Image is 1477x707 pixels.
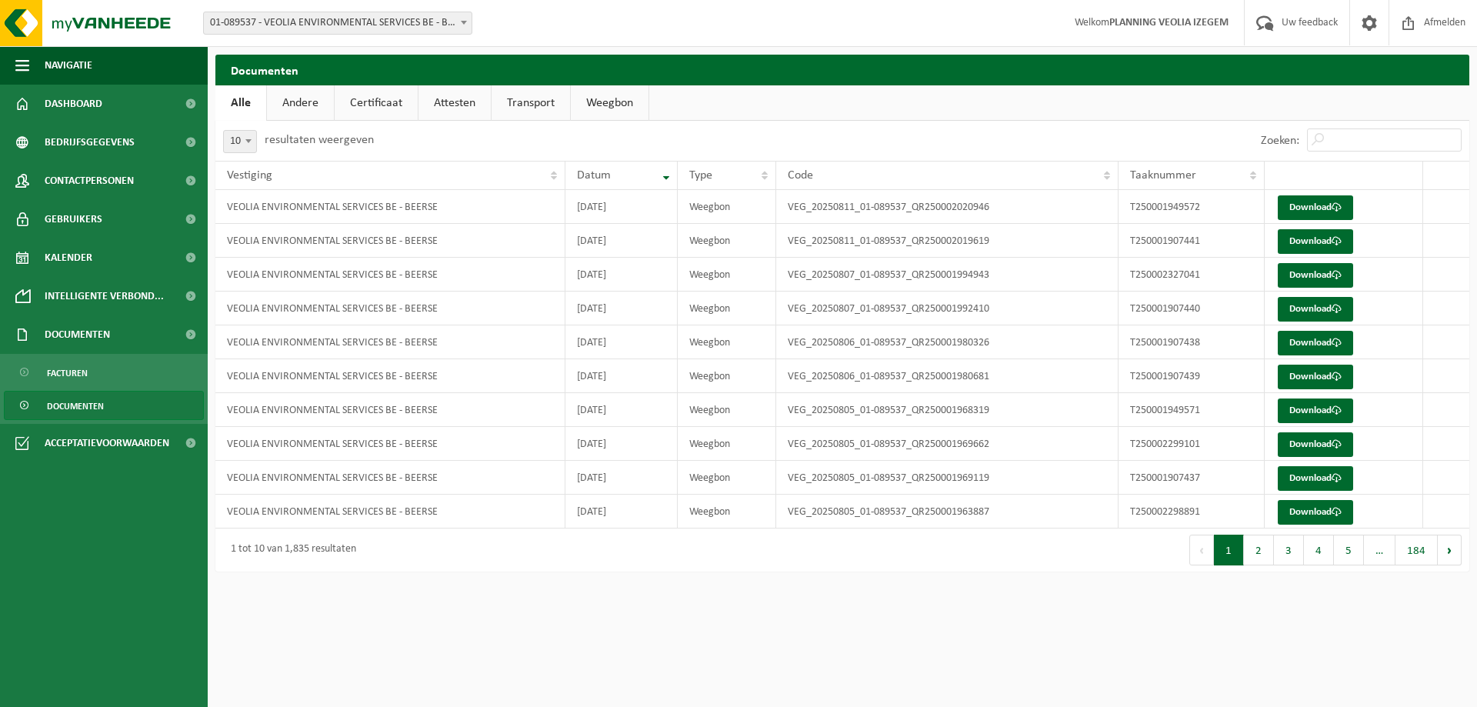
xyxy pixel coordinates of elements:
td: [DATE] [565,325,677,359]
td: Weegbon [678,461,777,495]
a: Download [1278,229,1353,254]
h2: Documenten [215,55,1469,85]
a: Alle [215,85,266,121]
td: [DATE] [565,393,677,427]
td: Weegbon [678,393,777,427]
label: Zoeken: [1261,135,1299,147]
a: Transport [492,85,570,121]
td: [DATE] [565,359,677,393]
td: VEG_20250806_01-089537_QR250001980681 [776,359,1119,393]
span: Facturen [47,359,88,388]
span: Type [689,169,712,182]
td: Weegbon [678,359,777,393]
td: VEG_20250811_01-089537_QR250002020946 [776,190,1119,224]
td: VEG_20250811_01-089537_QR250002019619 [776,224,1119,258]
td: VEG_20250807_01-089537_QR250001992410 [776,292,1119,325]
span: Code [788,169,813,182]
span: Datum [577,169,611,182]
span: 01-089537 - VEOLIA ENVIRONMENTAL SERVICES BE - BEERSE [204,12,472,34]
a: Download [1278,331,1353,355]
span: 10 [223,130,257,153]
a: Certificaat [335,85,418,121]
td: T250001907440 [1119,292,1265,325]
span: Bedrijfsgegevens [45,123,135,162]
span: Kalender [45,238,92,277]
a: Download [1278,263,1353,288]
td: T250001907437 [1119,461,1265,495]
td: T250002327041 [1119,258,1265,292]
td: Weegbon [678,292,777,325]
td: VEOLIA ENVIRONMENTAL SERVICES BE - BEERSE [215,190,565,224]
td: VEG_20250805_01-089537_QR250001969119 [776,461,1119,495]
a: Weegbon [571,85,648,121]
td: [DATE] [565,292,677,325]
td: VEG_20250805_01-089537_QR250001968319 [776,393,1119,427]
td: [DATE] [565,495,677,529]
a: Download [1278,466,1353,491]
strong: PLANNING VEOLIA IZEGEM [1109,17,1229,28]
td: T250001907441 [1119,224,1265,258]
span: 01-089537 - VEOLIA ENVIRONMENTAL SERVICES BE - BEERSE [203,12,472,35]
td: [DATE] [565,258,677,292]
button: 5 [1334,535,1364,565]
span: Gebruikers [45,200,102,238]
a: Download [1278,399,1353,423]
a: Download [1278,500,1353,525]
span: Intelligente verbond... [45,277,164,315]
td: Weegbon [678,325,777,359]
button: 1 [1214,535,1244,565]
span: Acceptatievoorwaarden [45,424,169,462]
td: T250002298891 [1119,495,1265,529]
a: Download [1278,432,1353,457]
td: VEOLIA ENVIRONMENTAL SERVICES BE - BEERSE [215,427,565,461]
td: VEG_20250805_01-089537_QR250001963887 [776,495,1119,529]
label: resultaten weergeven [265,134,374,146]
td: VEG_20250807_01-089537_QR250001994943 [776,258,1119,292]
td: Weegbon [678,427,777,461]
td: [DATE] [565,190,677,224]
button: Previous [1189,535,1214,565]
span: Navigatie [45,46,92,85]
button: Next [1438,535,1462,565]
td: [DATE] [565,224,677,258]
td: VEOLIA ENVIRONMENTAL SERVICES BE - BEERSE [215,224,565,258]
a: Attesten [418,85,491,121]
a: Documenten [4,391,204,420]
td: VEOLIA ENVIRONMENTAL SERVICES BE - BEERSE [215,461,565,495]
button: 184 [1395,535,1438,565]
span: Contactpersonen [45,162,134,200]
td: T250001907438 [1119,325,1265,359]
button: 4 [1304,535,1334,565]
a: Download [1278,297,1353,322]
span: 10 [224,131,256,152]
td: [DATE] [565,427,677,461]
button: 3 [1274,535,1304,565]
td: Weegbon [678,495,777,529]
td: VEOLIA ENVIRONMENTAL SERVICES BE - BEERSE [215,258,565,292]
a: Download [1278,195,1353,220]
span: Dashboard [45,85,102,123]
td: VEG_20250806_01-089537_QR250001980326 [776,325,1119,359]
td: [DATE] [565,461,677,495]
span: Vestiging [227,169,272,182]
a: Download [1278,365,1353,389]
a: Andere [267,85,334,121]
td: VEOLIA ENVIRONMENTAL SERVICES BE - BEERSE [215,495,565,529]
td: VEOLIA ENVIRONMENTAL SERVICES BE - BEERSE [215,292,565,325]
td: Weegbon [678,190,777,224]
div: 1 tot 10 van 1,835 resultaten [223,536,356,564]
a: Facturen [4,358,204,387]
td: T250001907439 [1119,359,1265,393]
td: T250001949572 [1119,190,1265,224]
span: Documenten [45,315,110,354]
td: VEOLIA ENVIRONMENTAL SERVICES BE - BEERSE [215,325,565,359]
td: T250001949571 [1119,393,1265,427]
td: VEG_20250805_01-089537_QR250001969662 [776,427,1119,461]
span: … [1364,535,1395,565]
button: 2 [1244,535,1274,565]
td: Weegbon [678,224,777,258]
td: VEOLIA ENVIRONMENTAL SERVICES BE - BEERSE [215,393,565,427]
span: Taaknummer [1130,169,1196,182]
td: T250002299101 [1119,427,1265,461]
td: VEOLIA ENVIRONMENTAL SERVICES BE - BEERSE [215,359,565,393]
